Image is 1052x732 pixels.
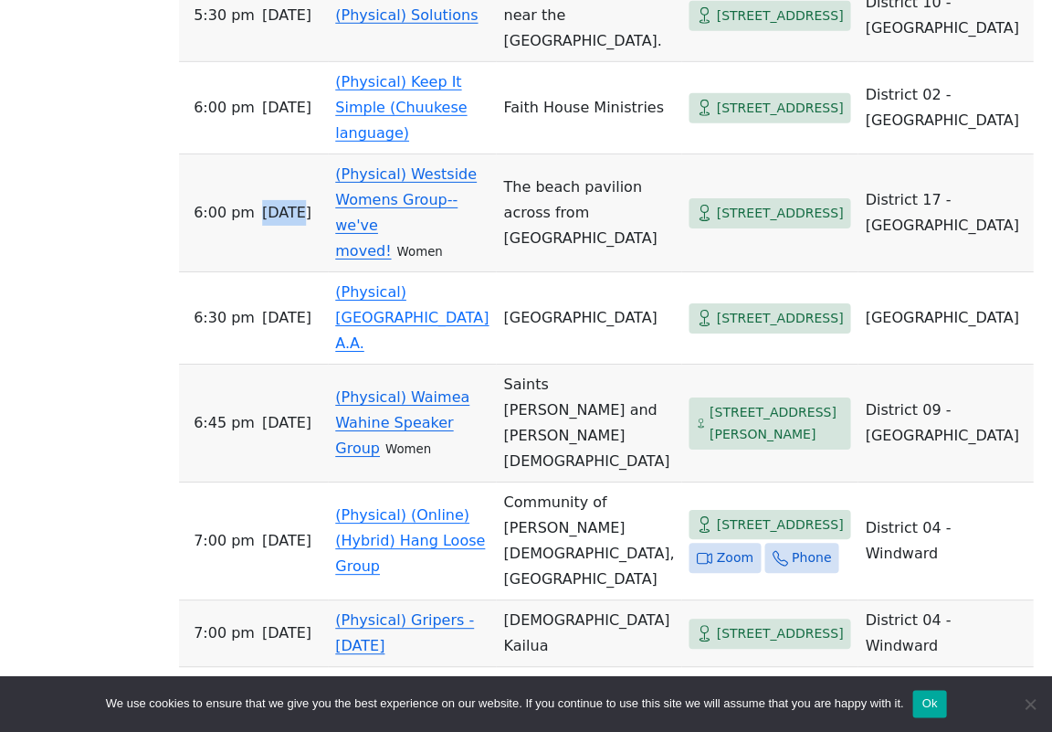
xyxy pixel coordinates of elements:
span: No [1020,695,1038,713]
td: [GEOGRAPHIC_DATA] [857,272,1033,365]
span: [STREET_ADDRESS][PERSON_NAME] [710,401,844,446]
span: [STREET_ADDRESS] [716,307,843,330]
span: Phone [792,546,831,569]
span: [DATE] [262,305,311,331]
td: [GEOGRAPHIC_DATA] [496,272,681,365]
span: [DATE] [262,3,311,28]
td: District 02 - [GEOGRAPHIC_DATA] [857,62,1033,154]
span: We use cookies to ensure that we give you the best experience on our website. If you continue to ... [106,695,903,713]
small: Women [396,245,442,259]
span: 5:30 PM [194,3,255,28]
button: Ok [912,690,946,717]
td: Community of [PERSON_NAME][DEMOGRAPHIC_DATA], [GEOGRAPHIC_DATA] [496,483,681,600]
span: 6:45 PM [194,410,255,436]
span: [DATE] [262,528,311,554]
td: District 04 - Windward [857,600,1033,667]
td: District 04 - Windward [857,483,1033,600]
small: Women [385,442,431,456]
span: [STREET_ADDRESS] [716,514,843,536]
td: The beach pavilion across from [GEOGRAPHIC_DATA] [496,154,681,272]
span: [STREET_ADDRESS] [716,202,843,225]
a: (Physical) Solutions [335,6,478,24]
span: [DATE] [262,410,311,436]
a: (Physical) Westside Womens Group--we've moved! [335,165,477,260]
a: (Physical) Gripers - [DATE] [335,611,474,654]
span: 6:00 PM [194,95,255,121]
a: (Physical) Waimea Wahine Speaker Group [335,388,469,457]
span: [STREET_ADDRESS] [716,622,843,645]
td: District 09 - [GEOGRAPHIC_DATA] [857,365,1033,483]
span: [DATE] [262,621,311,646]
span: Zoom [716,546,752,569]
span: [DATE] [262,95,311,121]
span: 7:00 PM [194,621,255,646]
td: Saints [PERSON_NAME] and [PERSON_NAME][DEMOGRAPHIC_DATA] [496,365,681,483]
span: [STREET_ADDRESS] [716,5,843,27]
a: (Physical) Keep It Simple (Chuukese language) [335,73,467,142]
span: 7:00 PM [194,528,255,554]
a: (Physical) (Online) (Hybrid) Hang Loose Group [335,506,485,575]
span: 6:30 PM [194,305,255,331]
td: Faith House Ministries [496,62,681,154]
td: [DEMOGRAPHIC_DATA] Kailua [496,600,681,667]
a: (Physical) [GEOGRAPHIC_DATA] A.A. [335,283,489,352]
span: [DATE] [262,200,311,226]
span: 6:00 PM [194,200,255,226]
td: District 17 - [GEOGRAPHIC_DATA] [857,154,1033,272]
span: [STREET_ADDRESS] [716,97,843,120]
